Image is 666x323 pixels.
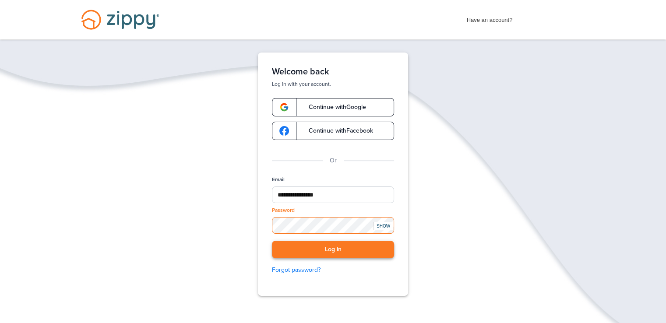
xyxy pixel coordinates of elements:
p: Log in with your account. [272,81,394,88]
a: google-logoContinue withGoogle [272,98,394,116]
label: Email [272,176,285,183]
img: google-logo [279,126,289,136]
div: SHOW [374,222,393,230]
h1: Welcome back [272,67,394,77]
span: Have an account? [467,11,513,25]
a: Forgot password? [272,265,394,275]
span: Continue with Facebook [300,128,373,134]
button: Log in [272,241,394,259]
label: Password [272,207,295,214]
p: Or [330,156,337,165]
input: Password [272,217,394,234]
span: Continue with Google [300,104,366,110]
input: Email [272,186,394,203]
a: google-logoContinue withFacebook [272,122,394,140]
img: google-logo [279,102,289,112]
